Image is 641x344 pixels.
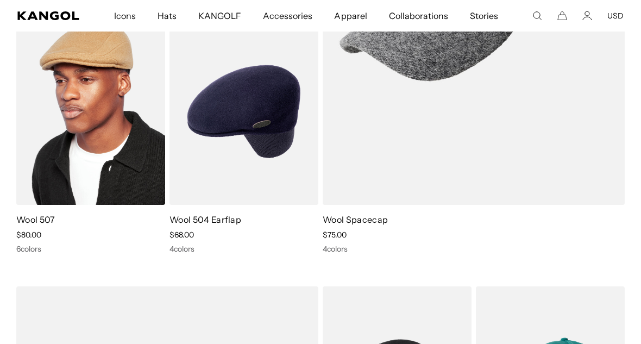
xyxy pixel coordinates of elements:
span: $75.00 [323,230,347,240]
a: Kangol [17,11,80,20]
span: $80.00 [16,230,41,240]
button: USD [607,11,624,21]
span: $68.00 [169,230,194,240]
img: Wool 504 Earflap [169,18,318,205]
div: 6 colors [16,244,165,254]
div: 4 colors [323,244,625,254]
summary: Search here [532,11,542,21]
div: 4 colors [169,244,318,254]
img: Wool 507 [16,18,165,205]
a: Wool 504 Earflap [169,214,241,225]
a: Wool 507 [16,214,55,225]
button: Cart [557,11,567,21]
a: Account [582,11,592,21]
a: Wool Spacecap [323,214,388,225]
